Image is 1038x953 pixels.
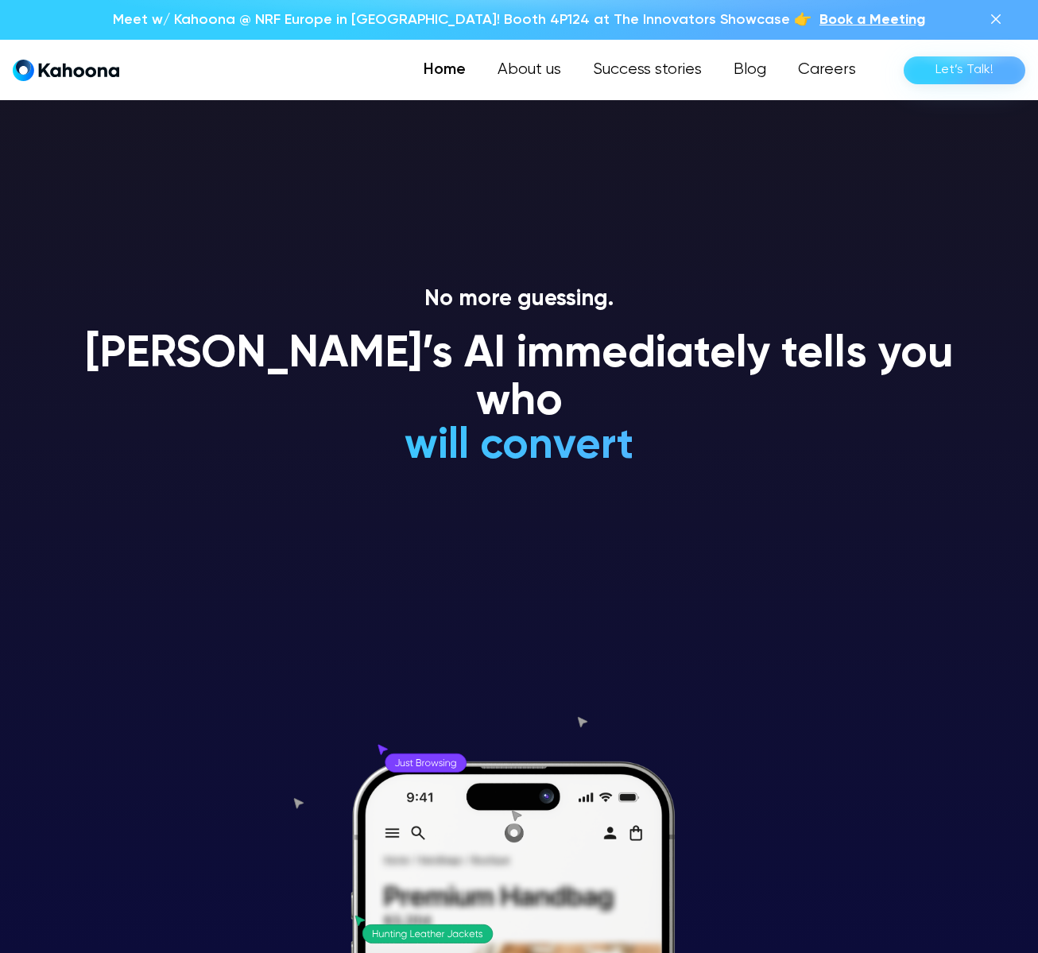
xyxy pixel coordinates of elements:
[577,54,718,86] a: Success stories
[13,59,119,82] a: home
[113,10,811,30] p: Meet w/ Kahoona @ NRF Europe in [GEOGRAPHIC_DATA]! Booth 4P124 at The Innovators Showcase 👉
[782,54,872,86] a: Careers
[66,286,972,313] p: No more guessing.
[395,759,456,769] g: Just Browsing
[482,54,577,86] a: About us
[904,56,1025,84] a: Let’s Talk!
[408,54,482,86] a: Home
[66,331,972,426] h1: [PERSON_NAME]’s AI immediately tells you who
[819,13,925,27] span: Book a Meeting
[285,423,753,470] h1: will convert
[819,10,925,30] a: Book a Meeting
[718,54,782,86] a: Blog
[373,931,482,940] g: Hunting Leather Jackets
[935,57,993,83] div: Let’s Talk!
